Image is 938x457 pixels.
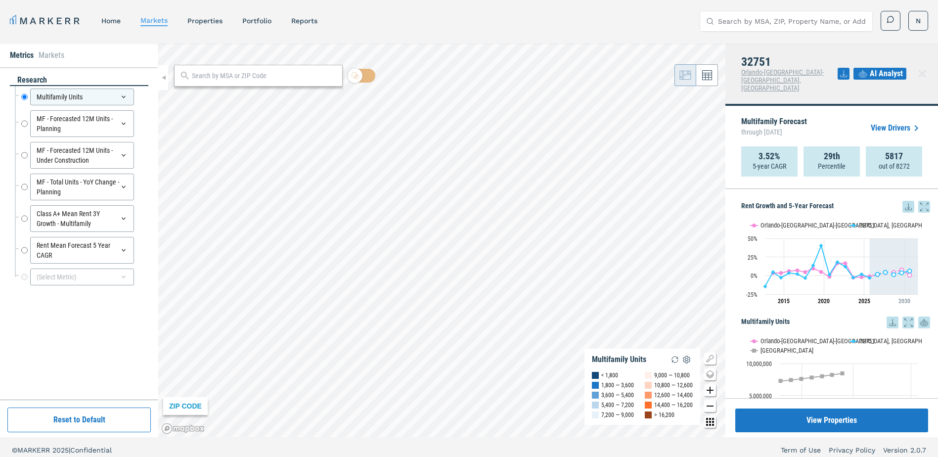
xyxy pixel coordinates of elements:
[779,379,783,383] path: Friday, 14 Dec, 19:00, 7,276,606. USA.
[850,222,876,229] button: Show 32751
[810,375,814,379] path: Monday, 14 Dec, 19:00, 7,802,164. USA.
[163,397,208,415] div: ZIP CODE
[10,75,148,86] div: research
[741,328,923,452] svg: Interactive chart
[830,373,834,377] path: Thursday, 14 Dec, 19:00, 8,218,975. USA.
[844,265,848,269] path: Monday, 29 Aug, 20:00, 11.96. 32751.
[818,298,830,305] tspan: 2020
[884,270,888,274] path: Sunday, 29 Aug, 20:00, 4.44. 32751.
[751,273,758,279] text: 0%
[718,11,866,31] input: Search by MSA, ZIP, Property Name, or Address
[140,16,168,24] a: markets
[858,298,870,305] tspan: 2025
[681,354,693,366] img: Settings
[860,337,875,345] text: 32751
[760,347,813,354] text: [GEOGRAPHIC_DATA]
[841,371,845,375] path: Friday, 14 Dec, 19:00, 8,453,017. USA.
[192,71,337,81] input: Search by MSA or ZIP Code
[818,161,846,171] p: Percentile
[879,161,910,171] p: out of 8272
[30,110,134,137] div: MF - Forecasted 12M Units - Planning
[824,151,840,161] strong: 29th
[187,17,223,25] a: properties
[778,298,790,305] tspan: 2015
[829,445,875,455] a: Privacy Policy
[669,354,681,366] img: Reload Legend
[779,275,783,279] path: Friday, 29 Aug, 20:00, -2.74. 32751.
[779,371,845,383] g: USA, line 3 of 3 with 7 data points.
[70,446,112,454] span: Confidential
[819,243,823,247] path: Thursday, 29 Aug, 20:00, 40.29. 32751.
[601,370,618,380] div: < 1,800
[741,213,930,312] div: Rent Growth and 5-Year Forecast. Highcharts interactive chart.
[804,276,807,280] path: Tuesday, 29 Aug, 20:00, -3.32. 32751.
[741,201,930,213] h5: Rent Growth and 5-Year Forecast
[885,151,903,161] strong: 5817
[30,174,134,200] div: MF - Total Units - YoY Change - Planning
[161,423,205,434] a: Mapbox logo
[10,49,34,61] li: Metrics
[741,328,930,452] div: Multifamily Units. Highcharts interactive chart.
[741,118,807,138] p: Multifamily Forecast
[908,11,928,31] button: N
[908,269,912,273] path: Thursday, 29 Aug, 20:00, 6.25. 32751.
[746,291,758,298] text: -25%
[883,445,926,455] a: Version 2.0.7
[851,275,855,279] path: Tuesday, 29 Aug, 20:00, -2.8. 32751.
[52,446,70,454] span: 2025 |
[704,353,716,365] button: Show/Hide Legend Map Button
[741,126,807,138] span: through [DATE]
[746,361,772,367] text: 10,000,000
[704,416,716,428] button: Other options map button
[759,151,780,161] strong: 3.52%
[753,161,786,171] p: 5-year CAGR
[751,222,840,229] button: Show Orlando-Kissimmee-Sanford, FL
[242,17,271,25] a: Portfolio
[868,276,872,280] path: Friday, 29 Aug, 20:00, -3.02. 32751.
[892,273,896,276] path: Tuesday, 29 Aug, 20:00, 1.38. 32751.
[654,410,674,420] div: > 16,200
[654,380,693,390] div: 10,800 — 12,600
[836,260,840,264] path: Sunday, 29 Aug, 20:00, 18.19. 32751.
[704,384,716,396] button: Zoom in map button
[860,272,864,276] path: Thursday, 29 Aug, 20:00, 1.88. 32751.
[789,378,793,382] path: Saturday, 14 Dec, 19:00, 7,412,280. USA.
[787,271,791,275] path: Saturday, 29 Aug, 20:00, 3.46. 32751.
[853,68,906,80] button: AI Analyst
[601,380,634,390] div: 1,800 — 3,600
[704,400,716,412] button: Zoom out map button
[876,269,912,276] g: 32751, line 4 of 4 with 5 data points.
[17,446,52,454] span: MARKERR
[592,355,646,365] div: Multifamily Units
[30,269,134,285] div: (Select Metric)
[741,317,930,328] h5: Multifamily Units
[819,270,823,274] path: Thursday, 29 Aug, 20:00, 5.11. Orlando-Kissimmee-Sanford, FL.
[291,17,317,25] a: reports
[870,68,903,80] span: AI Analyst
[10,14,82,28] a: MARKERR
[704,368,716,380] button: Change style map button
[30,205,134,232] div: Class A+ Mean Rent 3Y Growth - Multifamily
[7,408,151,432] button: Reset to Default
[741,213,923,312] svg: Interactive chart
[735,409,928,432] button: View Properties
[30,89,134,105] div: Multifamily Units
[796,272,800,276] path: Monday, 29 Aug, 20:00, 2.16. 32751.
[601,410,634,420] div: 7,200 — 9,000
[12,446,17,454] span: ©
[763,284,767,288] path: Wednesday, 29 Aug, 20:00, -14.58. 32751.
[820,374,824,378] path: Wednesday, 14 Dec, 19:00, 8,001,492. USA.
[741,55,838,68] h4: 32751
[158,44,725,437] canvas: Map
[30,142,134,169] div: MF - Forecasted 12M Units - Under Construction
[811,264,815,268] path: Wednesday, 29 Aug, 20:00, 13.67. 32751.
[748,254,758,261] text: 25%
[741,68,824,92] span: Orlando-[GEOGRAPHIC_DATA]-[GEOGRAPHIC_DATA], [GEOGRAPHIC_DATA]
[749,393,772,400] text: 5,000,000
[916,16,921,26] span: N
[876,273,880,276] path: Saturday, 29 Aug, 20:00, 1.73. 32751.
[30,237,134,264] div: Rent Mean Forecast 5 Year CAGR
[101,17,121,25] a: home
[800,377,804,381] path: Sunday, 14 Dec, 19:00, 7,588,947. USA.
